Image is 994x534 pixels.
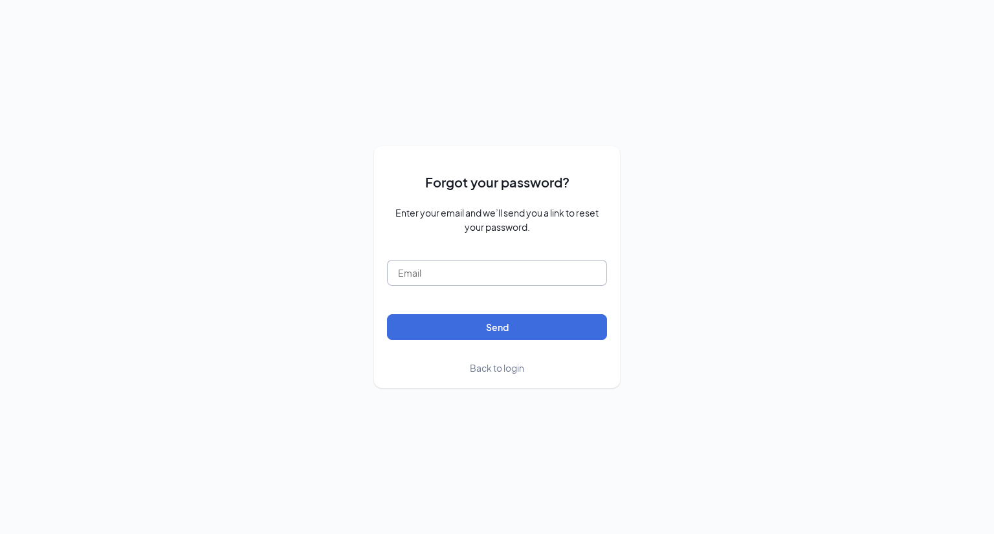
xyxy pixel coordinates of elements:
[387,260,607,286] input: Email
[387,206,607,234] span: Enter your email and we’ll send you a link to reset your password.
[470,362,524,374] span: Back to login
[470,361,524,375] a: Back to login
[387,314,607,340] button: Send
[425,172,569,192] span: Forgot your password?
